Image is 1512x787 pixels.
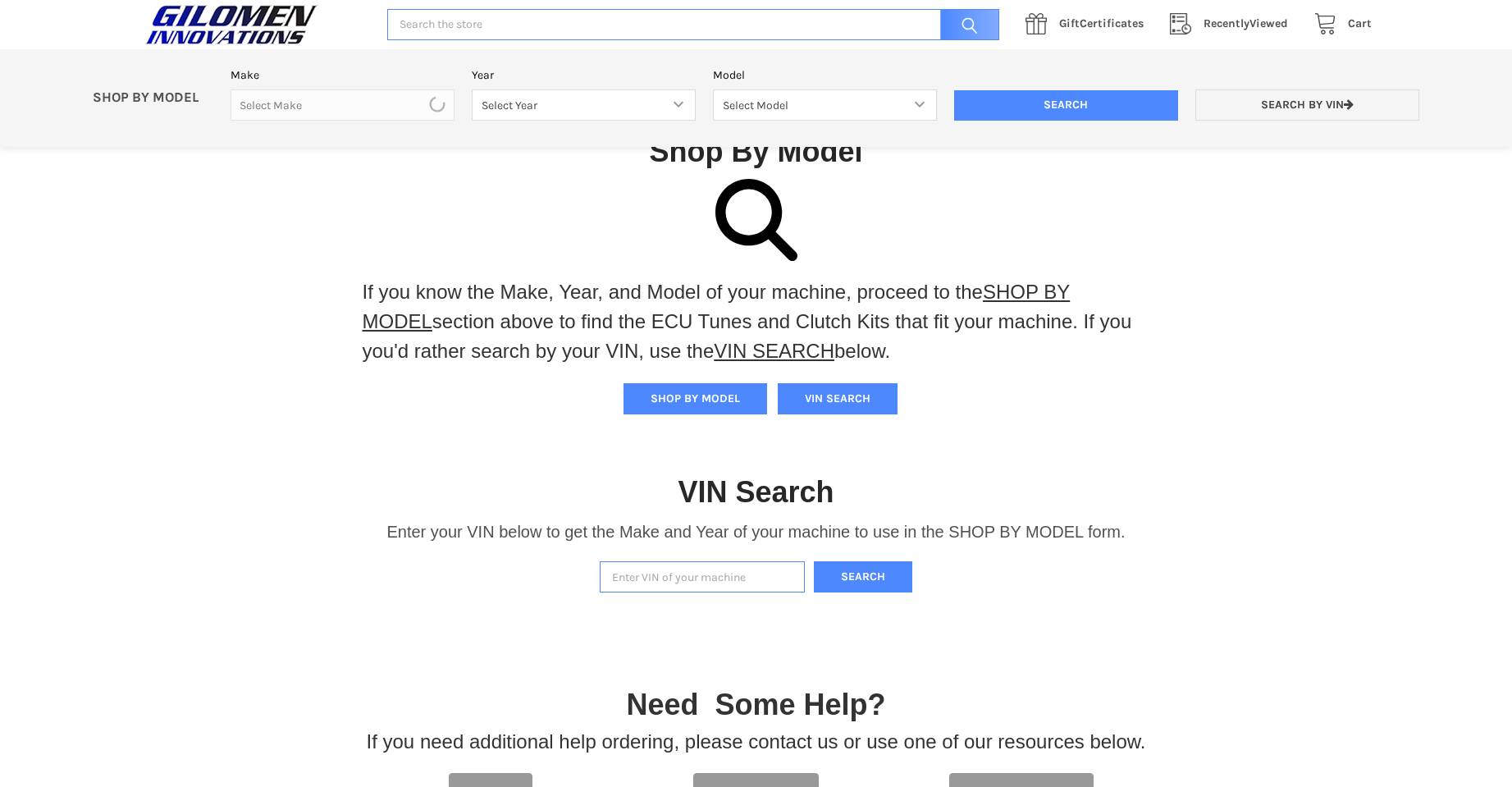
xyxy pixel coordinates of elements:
p: SHOP BY MODEL [85,89,222,107]
span: Certificates [1059,16,1144,30]
a: Search by VIN [1195,89,1419,121]
a: SHOP BY MODEL [363,281,1071,332]
button: Search [814,561,912,593]
span: Recently [1204,16,1249,30]
a: GILOMEN INNOVATIONS [141,4,370,45]
input: Enter VIN of your machine [600,561,805,593]
img: GILOMEN INNOVATIONS [141,4,322,45]
input: Search [954,90,1178,121]
span: Viewed [1204,16,1288,30]
p: If you know the Make, Year, and Model of your machine, proceed to the section above to find the E... [363,277,1150,366]
input: Search [932,9,999,41]
label: Model [713,66,937,84]
button: SHOP BY MODEL [624,383,767,414]
h1: Shop By Model [141,133,1372,170]
a: Cart [1305,14,1372,34]
label: Year [472,66,696,84]
span: Gift [1059,16,1080,30]
button: VIN SEARCH [778,383,898,414]
p: Enter your VIN below to get the Make and Year of your machine to use in the SHOP BY MODEL form. [386,519,1125,544]
span: Cart [1348,16,1372,30]
a: GiftCertificates [1016,14,1161,34]
h1: VIN Search [678,474,834,510]
a: VIN SEARCH [714,340,834,362]
p: If you need additional help ordering, please contact us or use one of our resources below. [367,727,1146,757]
input: Search the store [387,9,999,41]
label: Make [231,66,455,84]
a: RecentlyViewed [1161,14,1305,34]
p: Need Some Help? [626,683,885,727]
